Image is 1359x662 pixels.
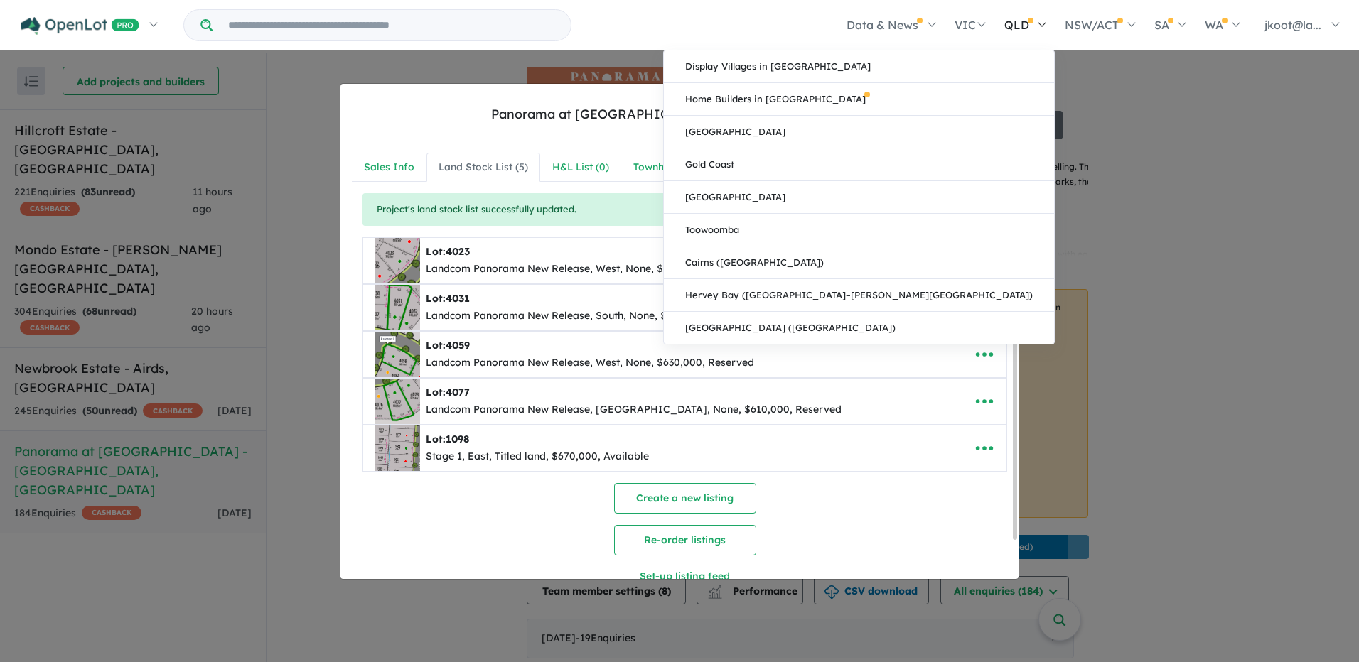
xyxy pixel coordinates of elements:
button: Create a new listing [614,483,756,514]
b: Lot: [426,292,470,305]
a: Gold Coast [664,148,1054,181]
b: Lot: [426,433,469,445]
span: 4059 [446,339,470,352]
span: 1098 [446,433,469,445]
input: Try estate name, suburb, builder or developer [215,10,568,40]
div: Sales Info [364,159,414,176]
img: Panorama%20at%20North%20Wilton%20Estate%20-%20Wilton%20-%20Lot%204023___1753761489.png [375,238,420,283]
div: Landcom Panorama New Release, [GEOGRAPHIC_DATA], None, $610,000, Reserved [426,401,842,418]
img: Panorama%20at%20North%20Wilton%20Estate%20-%20Wilton%20-%20Lot%204077___1745894018.png [375,379,420,424]
div: Landcom Panorama New Release, West, None, $630,000, Reserved [426,261,754,278]
img: Panorama%20at%20North%20Wilton%20Estate%20-%20Wilton%20-%20Lot%204031___1745893506.png [375,285,420,330]
a: [GEOGRAPHIC_DATA] [664,116,1054,148]
span: jkoot@la... [1264,18,1321,32]
button: Re-order listings [614,525,756,555]
img: Openlot PRO Logo White [21,17,139,35]
b: Lot: [426,386,470,398]
div: Landcom Panorama New Release, South, None, $590,000, Available [426,308,758,325]
b: Lot: [426,339,470,352]
span: 4023 [446,245,470,258]
div: Panorama at [GEOGRAPHIC_DATA] - [GEOGRAPHIC_DATA] [491,105,869,124]
span: 4077 [446,386,470,398]
a: Cairns ([GEOGRAPHIC_DATA]) [664,246,1054,279]
img: Panorama%20at%20North%20Wilton%20Estate%20-%20Wilton%20-%20Lot%204059___1745893917.png [375,332,420,377]
b: Lot: [426,245,470,258]
div: H&L List ( 0 ) [552,159,609,176]
div: Landcom Panorama New Release, West, None, $630,000, Reserved [426,354,754,371]
a: Toowoomba [664,214,1054,246]
div: Land Stock List ( 5 ) [439,159,528,176]
div: Townhouse List ( 0 ) [633,159,723,176]
button: Set-up listing feed [524,561,847,592]
div: Project's land stock list successfully updated. [362,193,1007,226]
a: [GEOGRAPHIC_DATA] ([GEOGRAPHIC_DATA]) [664,312,1054,344]
a: Display Villages in [GEOGRAPHIC_DATA] [664,50,1054,83]
a: Hervey Bay ([GEOGRAPHIC_DATA]–[PERSON_NAME][GEOGRAPHIC_DATA]) [664,279,1054,312]
span: 4031 [446,292,470,305]
div: Stage 1, East, Titled land, $670,000, Available [426,448,649,465]
a: [GEOGRAPHIC_DATA] [664,181,1054,214]
img: Panorama%20at%20North%20Wilton%20Estate%20-%20Wilton%20-%20Lot%201098___1754960442.JPG [375,425,420,471]
a: Home Builders in [GEOGRAPHIC_DATA] [664,83,1054,116]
